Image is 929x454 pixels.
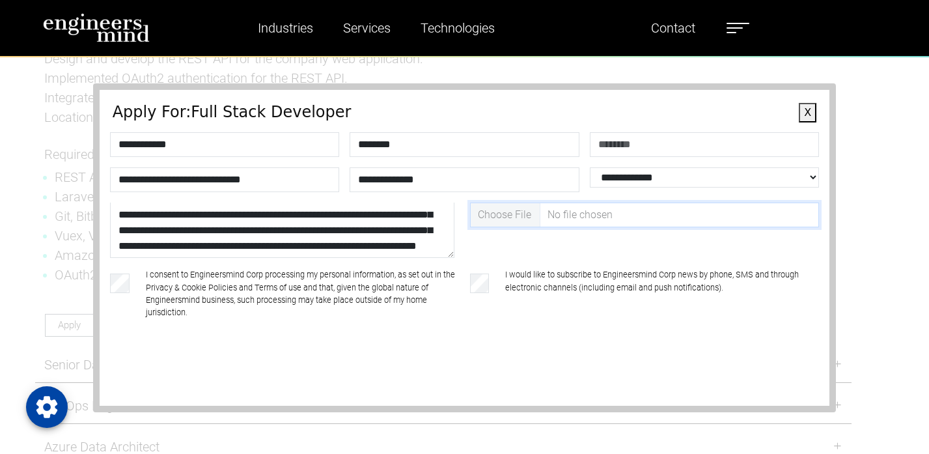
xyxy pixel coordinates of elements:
[799,103,816,122] button: X
[253,13,318,43] a: Industries
[646,13,700,43] a: Contact
[415,13,500,43] a: Technologies
[338,13,396,43] a: Services
[43,13,150,42] img: logo
[113,351,311,402] iframe: reCAPTCHA
[113,103,817,122] h4: Apply For: Full Stack Developer
[505,268,819,319] label: I would like to subscribe to Engineersmind Corp news by phone, SMS and through electronic channel...
[146,268,460,319] label: I consent to Engineersmind Corp processing my personal information, as set out in the Privacy & C...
